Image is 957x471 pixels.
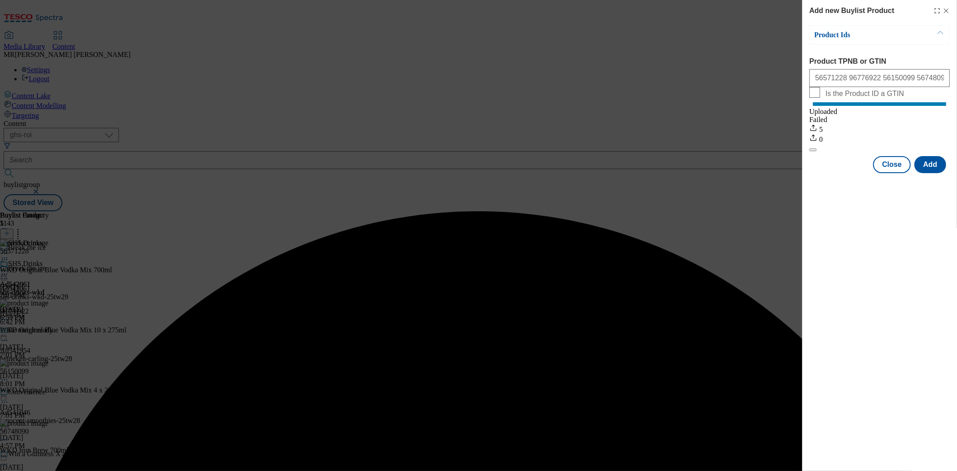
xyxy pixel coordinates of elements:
div: 5 [809,124,950,134]
p: Product Ids [814,31,909,39]
label: Product TPNB or GTIN [809,57,950,65]
button: Add [914,156,946,173]
div: Failed [809,116,950,124]
div: 0 [809,134,950,144]
button: Close [873,156,911,173]
span: Is the Product ID a GTIN [826,90,904,98]
div: Uploaded [809,108,950,116]
input: Enter 1 or 20 space separated Product TPNB or GTIN [809,69,950,87]
h4: Add new Buylist Product [809,5,894,16]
